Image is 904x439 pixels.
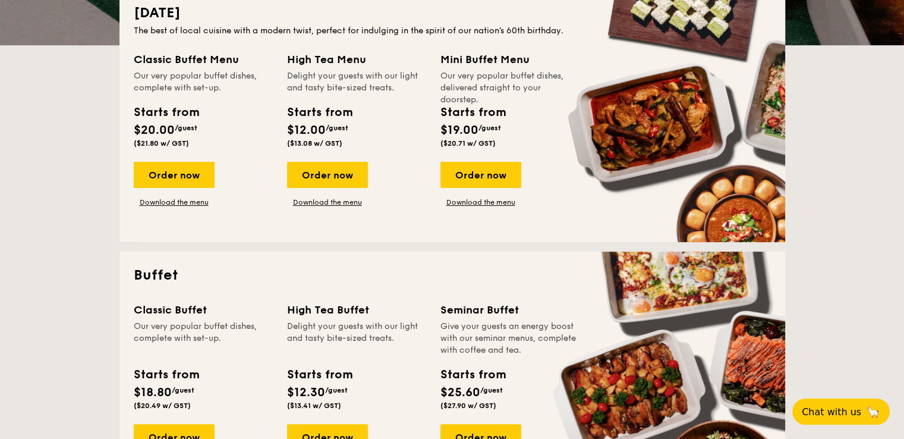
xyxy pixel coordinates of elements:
div: Give your guests an energy boost with our seminar menus, complete with coffee and tea. [440,321,579,356]
h2: [DATE] [134,4,771,23]
span: /guest [172,386,194,394]
div: Classic Buffet [134,302,273,318]
div: Our very popular buffet dishes, complete with set-up. [134,321,273,356]
div: Starts from [287,366,352,384]
button: Chat with us🦙 [792,399,890,425]
span: ($13.41 w/ GST) [287,402,341,410]
div: Mini Buffet Menu [440,51,579,68]
span: 🦙 [866,405,880,419]
span: /guest [326,124,348,132]
a: Download the menu [287,197,368,207]
div: Seminar Buffet [440,302,579,318]
span: $20.00 [134,123,175,137]
span: /guest [480,386,503,394]
div: Order now [440,162,521,188]
span: ($20.71 w/ GST) [440,139,496,148]
span: $12.00 [287,123,326,137]
span: /guest [325,386,348,394]
span: ($27.90 w/ GST) [440,402,496,410]
div: The best of local cuisine with a modern twist, perfect for indulging in the spirit of our nation’... [134,25,771,37]
div: Classic Buffet Menu [134,51,273,68]
span: /guest [478,124,501,132]
h2: Buffet [134,266,771,285]
span: ($20.49 w/ GST) [134,402,191,410]
span: $12.30 [287,385,325,400]
div: Starts from [134,366,199,384]
div: Our very popular buffet dishes, delivered straight to your doorstep. [440,70,579,94]
span: $19.00 [440,123,478,137]
div: Delight your guests with our light and tasty bite-sized treats. [287,70,426,94]
div: Starts from [440,104,505,121]
span: $18.80 [134,385,172,400]
span: Chat with us [802,406,861,418]
a: Download the menu [134,197,215,207]
span: /guest [175,124,197,132]
div: Order now [287,162,368,188]
span: $25.60 [440,385,480,400]
div: Starts from [440,366,505,384]
div: Order now [134,162,215,188]
div: Starts from [287,104,352,121]
div: High Tea Menu [287,51,426,68]
span: ($13.08 w/ GST) [287,139,342,148]
a: Download the menu [440,197,521,207]
span: ($21.80 w/ GST) [134,139,189,148]
div: Starts from [134,104,199,121]
div: Delight your guests with our light and tasty bite-sized treats. [287,321,426,356]
div: Our very popular buffet dishes, complete with set-up. [134,70,273,94]
div: High Tea Buffet [287,302,426,318]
